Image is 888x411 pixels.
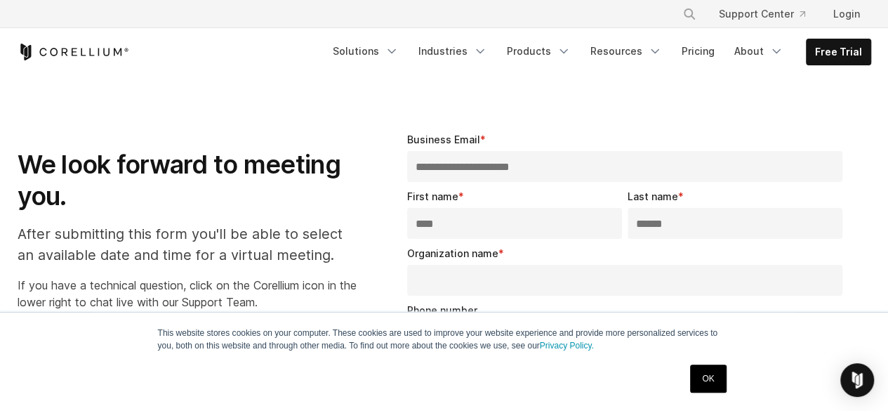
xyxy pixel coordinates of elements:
[498,39,579,64] a: Products
[407,190,458,202] span: First name
[18,149,357,212] h1: We look forward to meeting you.
[677,1,702,27] button: Search
[840,363,874,397] div: Open Intercom Messenger
[665,1,871,27] div: Navigation Menu
[158,327,731,352] p: This website stores cookies on your computer. These cookies are used to improve your website expe...
[673,39,723,64] a: Pricing
[407,304,477,316] span: Phone number
[407,133,480,145] span: Business Email
[582,39,670,64] a: Resources
[18,277,357,311] p: If you have a technical question, click on the Corellium icon in the lower right to chat live wit...
[708,1,816,27] a: Support Center
[410,39,496,64] a: Industries
[540,341,594,351] a: Privacy Policy.
[324,39,407,64] a: Solutions
[822,1,871,27] a: Login
[407,247,498,259] span: Organization name
[690,365,726,393] a: OK
[807,39,870,65] a: Free Trial
[726,39,792,64] a: About
[324,39,871,65] div: Navigation Menu
[18,44,129,60] a: Corellium Home
[18,223,357,266] p: After submitting this form you'll be able to select an available date and time for a virtual meet...
[628,190,678,202] span: Last name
